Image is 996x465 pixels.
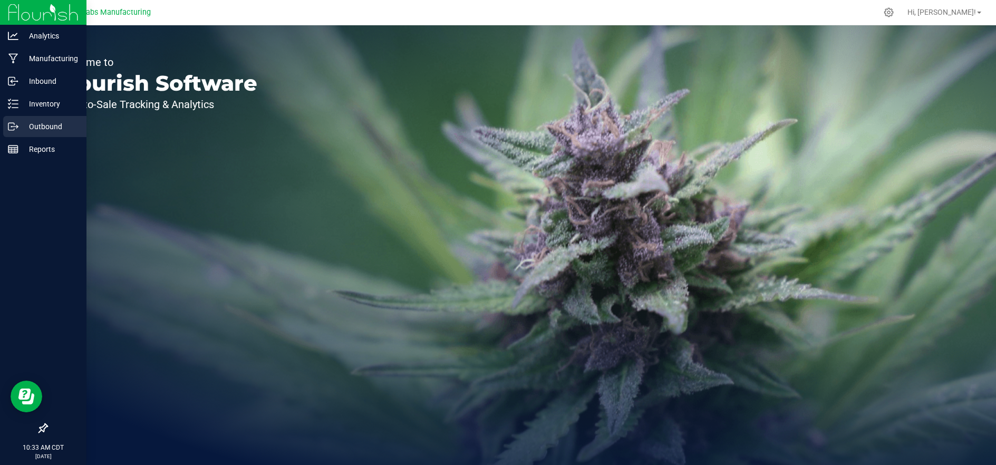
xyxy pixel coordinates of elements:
[18,120,82,133] p: Outbound
[57,73,257,94] p: Flourish Software
[882,7,895,17] div: Manage settings
[5,443,82,452] p: 10:33 AM CDT
[57,57,257,67] p: Welcome to
[8,121,18,132] inline-svg: Outbound
[8,144,18,154] inline-svg: Reports
[18,98,82,110] p: Inventory
[907,8,976,16] span: Hi, [PERSON_NAME]!
[18,75,82,88] p: Inbound
[18,52,82,65] p: Manufacturing
[8,53,18,64] inline-svg: Manufacturing
[18,30,82,42] p: Analytics
[8,31,18,41] inline-svg: Analytics
[65,8,151,17] span: Teal Labs Manufacturing
[18,143,82,156] p: Reports
[11,381,42,412] iframe: Resource center
[5,452,82,460] p: [DATE]
[8,99,18,109] inline-svg: Inventory
[8,76,18,86] inline-svg: Inbound
[57,99,257,110] p: Seed-to-Sale Tracking & Analytics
